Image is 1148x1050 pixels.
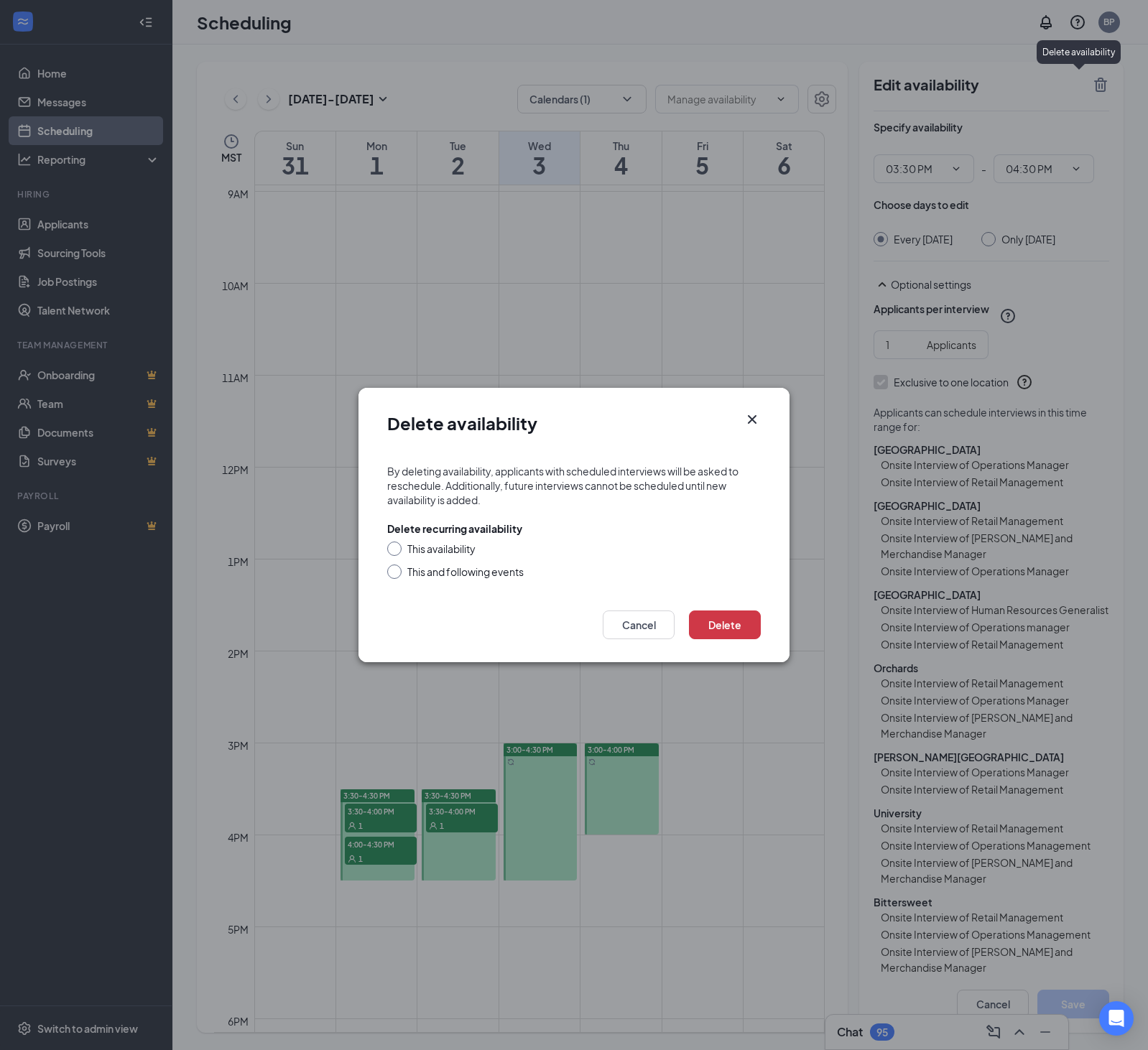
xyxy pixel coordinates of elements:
div: Delete recurring availability [387,521,522,536]
button: Cancel [603,610,675,639]
button: Delete [689,610,761,639]
button: Close [744,411,761,428]
h1: Delete availability [387,411,537,435]
svg: Cross [744,411,761,428]
div: This availability [407,542,476,556]
div: Open Intercom Messenger [1099,1001,1134,1036]
div: Delete availability [1037,40,1121,64]
div: By deleting availability, applicants with scheduled interviews will be asked to reschedule. Addit... [387,464,761,507]
div: This and following events [407,565,524,579]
